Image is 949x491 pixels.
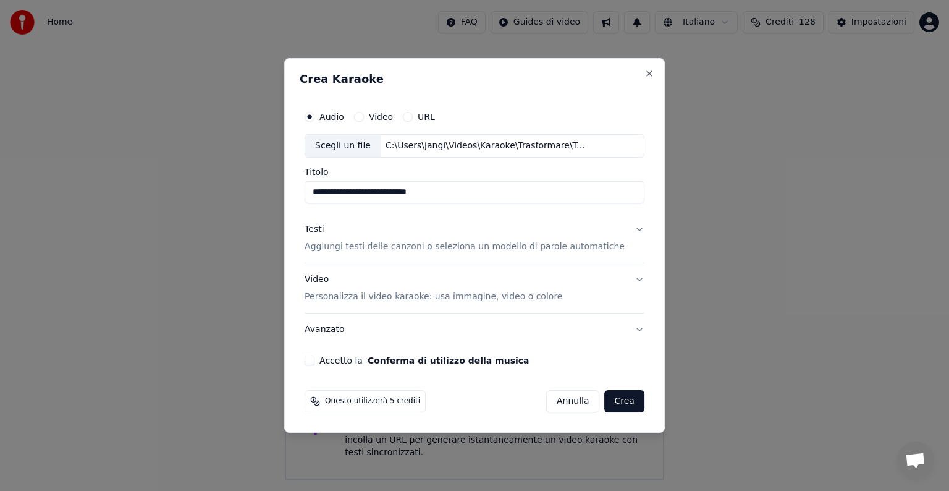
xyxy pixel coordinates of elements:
span: Questo utilizzerà 5 crediti [325,396,420,406]
div: Video [305,273,562,303]
label: Accetto la [319,356,529,365]
label: URL [418,113,435,121]
button: TestiAggiungi testi delle canzoni o seleziona un modello di parole automatiche [305,213,644,263]
p: Aggiungi testi delle canzoni o seleziona un modello di parole automatiche [305,241,625,253]
div: Testi [305,223,324,236]
button: Crea [605,390,644,412]
p: Personalizza il video karaoke: usa immagine, video o colore [305,291,562,303]
button: VideoPersonalizza il video karaoke: usa immagine, video o colore [305,263,644,313]
label: Video [369,113,393,121]
h2: Crea Karaoke [300,74,649,85]
button: Avanzato [305,314,644,346]
div: Scegli un file [305,135,381,157]
button: Accetto la [368,356,529,365]
button: Annulla [546,390,600,412]
label: Audio [319,113,344,121]
div: C:\Users\jangi\Videos\Karaoke\Trasformare\Tracce\Un ottico - De [PERSON_NAME] - Karaoke.mp3 [381,140,591,152]
label: Titolo [305,168,644,176]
